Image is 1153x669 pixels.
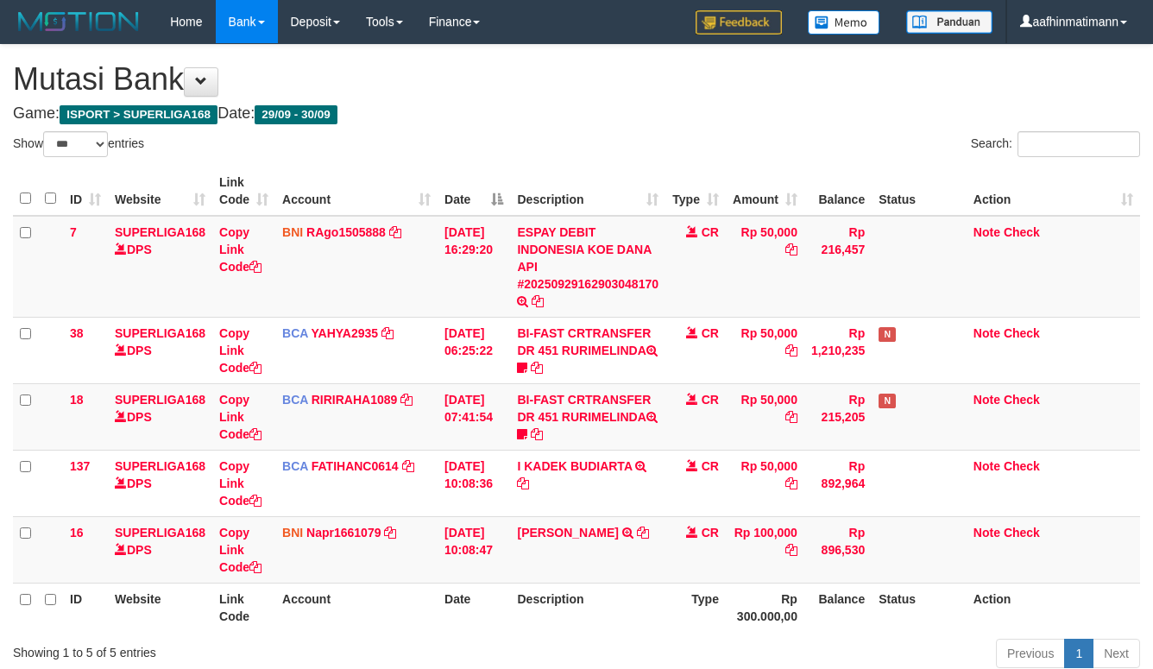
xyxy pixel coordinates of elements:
[510,167,665,216] th: Description: activate to sort column ascending
[70,526,84,540] span: 16
[971,131,1140,157] label: Search:
[115,459,205,473] a: SUPERLIGA168
[115,526,205,540] a: SUPERLIGA168
[808,10,880,35] img: Button%20Memo.svg
[510,583,665,632] th: Description
[381,326,394,340] a: Copy YAHYA2935 to clipboard
[785,543,797,557] a: Copy Rp 100,000 to clipboard
[967,583,1140,632] th: Action
[400,393,413,407] a: Copy RIRIRAHA1089 to clipboard
[973,526,1000,540] a: Note
[13,637,468,661] div: Showing 1 to 5 of 5 entries
[275,583,438,632] th: Account
[785,344,797,357] a: Copy Rp 50,000 to clipboard
[872,583,967,632] th: Status
[1018,131,1140,157] input: Search:
[967,167,1140,216] th: Action: activate to sort column ascending
[438,317,510,383] td: [DATE] 06:25:22
[517,459,632,473] a: I KADEK BUDIARTA
[312,459,399,473] a: FATIHANC0614
[70,459,90,473] span: 137
[402,459,414,473] a: Copy FATIHANC0614 to clipboard
[1004,393,1040,407] a: Check
[282,459,308,473] span: BCA
[13,62,1140,97] h1: Mutasi Bank
[1004,459,1040,473] a: Check
[1093,639,1140,668] a: Next
[702,526,719,540] span: CR
[306,526,381,540] a: Napr1661079
[282,526,303,540] span: BNI
[531,427,543,441] a: Copy BI-FAST CRTRANSFER DR 451 RURIMELINDA to clipboard
[282,393,308,407] span: BCA
[1064,639,1093,668] a: 1
[438,516,510,583] td: [DATE] 10:08:47
[804,216,872,318] td: Rp 216,457
[312,393,398,407] a: RIRIRAHA1089
[212,167,275,216] th: Link Code: activate to sort column ascending
[726,167,804,216] th: Amount: activate to sort column ascending
[531,361,543,375] a: Copy BI-FAST CRTRANSFER DR 451 RURIMELINDA to clipboard
[255,105,337,124] span: 29/09 - 30/09
[726,383,804,450] td: Rp 50,000
[804,167,872,216] th: Balance
[43,131,108,157] select: Showentries
[973,393,1000,407] a: Note
[665,583,726,632] th: Type
[63,167,108,216] th: ID: activate to sort column ascending
[785,410,797,424] a: Copy Rp 50,000 to clipboard
[804,317,872,383] td: Rp 1,210,235
[510,317,665,383] td: BI-FAST CRTRANSFER DR 451 RURIMELINDA
[219,225,261,274] a: Copy Link Code
[637,526,649,540] a: Copy RIZKY KURNIAWAN to clipboard
[438,583,510,632] th: Date
[726,216,804,318] td: Rp 50,000
[532,294,544,308] a: Copy ESPAY DEBIT INDONESIA KOE DANA API #20250929162903048170 to clipboard
[306,225,386,239] a: RAgo1505888
[726,450,804,516] td: Rp 50,000
[219,326,261,375] a: Copy Link Code
[212,583,275,632] th: Link Code
[219,459,261,508] a: Copy Link Code
[115,225,205,239] a: SUPERLIGA168
[115,393,205,407] a: SUPERLIGA168
[726,583,804,632] th: Rp 300.000,00
[438,383,510,450] td: [DATE] 07:41:54
[108,167,212,216] th: Website: activate to sort column ascending
[282,225,303,239] span: BNI
[702,459,719,473] span: CR
[108,383,212,450] td: DPS
[108,317,212,383] td: DPS
[702,225,719,239] span: CR
[108,516,212,583] td: DPS
[438,167,510,216] th: Date: activate to sort column descending
[973,459,1000,473] a: Note
[115,326,205,340] a: SUPERLIGA168
[702,326,719,340] span: CR
[1004,526,1040,540] a: Check
[219,393,261,441] a: Copy Link Code
[973,326,1000,340] a: Note
[804,450,872,516] td: Rp 892,964
[906,10,992,34] img: panduan.png
[804,383,872,450] td: Rp 215,205
[726,516,804,583] td: Rp 100,000
[879,394,896,408] span: Has Note
[389,225,401,239] a: Copy RAgo1505888 to clipboard
[510,383,665,450] td: BI-FAST CRTRANSFER DR 451 RURIMELINDA
[726,317,804,383] td: Rp 50,000
[282,326,308,340] span: BCA
[70,326,84,340] span: 38
[108,583,212,632] th: Website
[702,393,719,407] span: CR
[275,167,438,216] th: Account: activate to sort column ascending
[1004,326,1040,340] a: Check
[60,105,217,124] span: ISPORT > SUPERLIGA168
[438,450,510,516] td: [DATE] 10:08:36
[1004,225,1040,239] a: Check
[517,477,529,490] a: Copy I KADEK BUDIARTA to clipboard
[108,450,212,516] td: DPS
[70,225,77,239] span: 7
[879,327,896,342] span: Has Note
[438,216,510,318] td: [DATE] 16:29:20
